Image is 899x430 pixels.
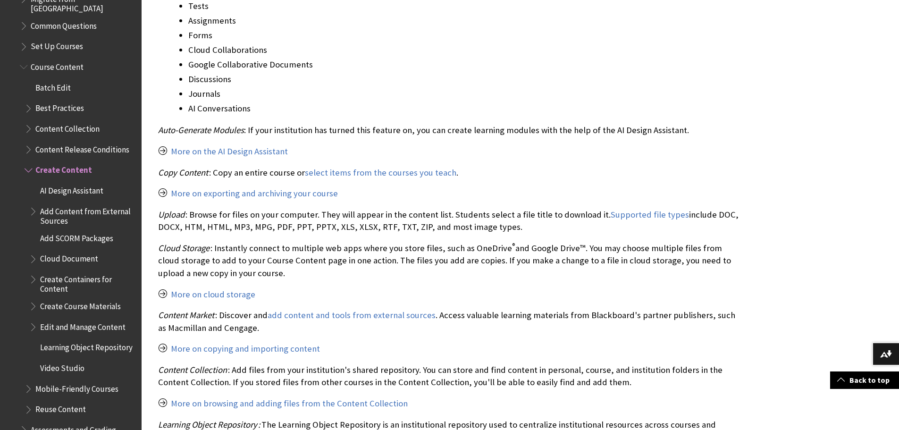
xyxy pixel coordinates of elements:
[40,251,98,264] span: Cloud Document
[188,14,743,27] li: Assignments
[35,101,84,113] span: Best Practices
[188,87,743,101] li: Journals
[31,59,84,72] span: Course Content
[830,371,899,389] a: Back to top
[158,209,185,220] span: Upload
[40,340,133,353] span: Learning Object Repository
[258,419,260,430] span: :
[40,230,113,243] span: Add SCORM Packages
[188,73,743,86] li: Discussions
[171,343,320,354] a: More on copying and importing content
[158,364,743,388] p: : Add files from your institution's shared repository. You can store and find content in personal...
[40,360,84,373] span: Video Studio
[158,124,743,136] p: : If your institution has turned this feature on, you can create learning modules with the help o...
[31,18,97,31] span: Common Questions
[158,419,257,430] span: Learning Object Repository
[158,209,743,233] p: : Browse for files on your computer. They will appear in the content list. Students select a file...
[305,167,456,178] a: select items from the courses you teach
[35,402,86,414] span: Reuse Content
[35,162,92,175] span: Create Content
[611,209,689,220] a: Supported file types
[171,188,338,199] a: More on exporting and archiving your course
[158,167,208,178] span: Copy Content
[512,241,515,250] sup: ®
[35,121,100,134] span: Content Collection
[188,29,743,42] li: Forms
[35,381,118,394] span: Mobile-Friendly Courses
[158,309,743,334] p: : Discover and . Access valuable learning materials from Blackboard's partner publishers, such as...
[188,102,743,115] li: AI Conversations
[31,39,83,51] span: Set Up Courses
[171,146,288,157] a: More on the AI Design Assistant
[171,398,408,409] a: More on browsing and adding files from the Content Collection
[40,298,121,311] span: Create Course Materials
[158,310,214,320] span: Content Market
[40,203,135,226] span: Add Content from External Sources
[40,271,135,294] span: Create Containers for Content
[40,319,126,332] span: Edit and Manage Content
[158,364,227,375] span: Content Collection
[158,243,210,253] span: Cloud Storage
[35,142,129,154] span: Content Release Conditions
[188,58,743,71] li: Google Collaborative Documents
[40,183,103,195] span: AI Design Assistant
[35,80,71,93] span: Batch Edit
[171,289,255,300] a: More on cloud storage
[158,167,743,179] p: : Copy an entire course or .
[158,125,244,135] span: Auto-Generate Modules
[268,310,436,321] a: add content and tools from external sources
[158,242,743,279] p: : Instantly connect to multiple web apps where you store files, such as OneDrive and Google Drive...
[188,43,743,57] li: Cloud Collaborations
